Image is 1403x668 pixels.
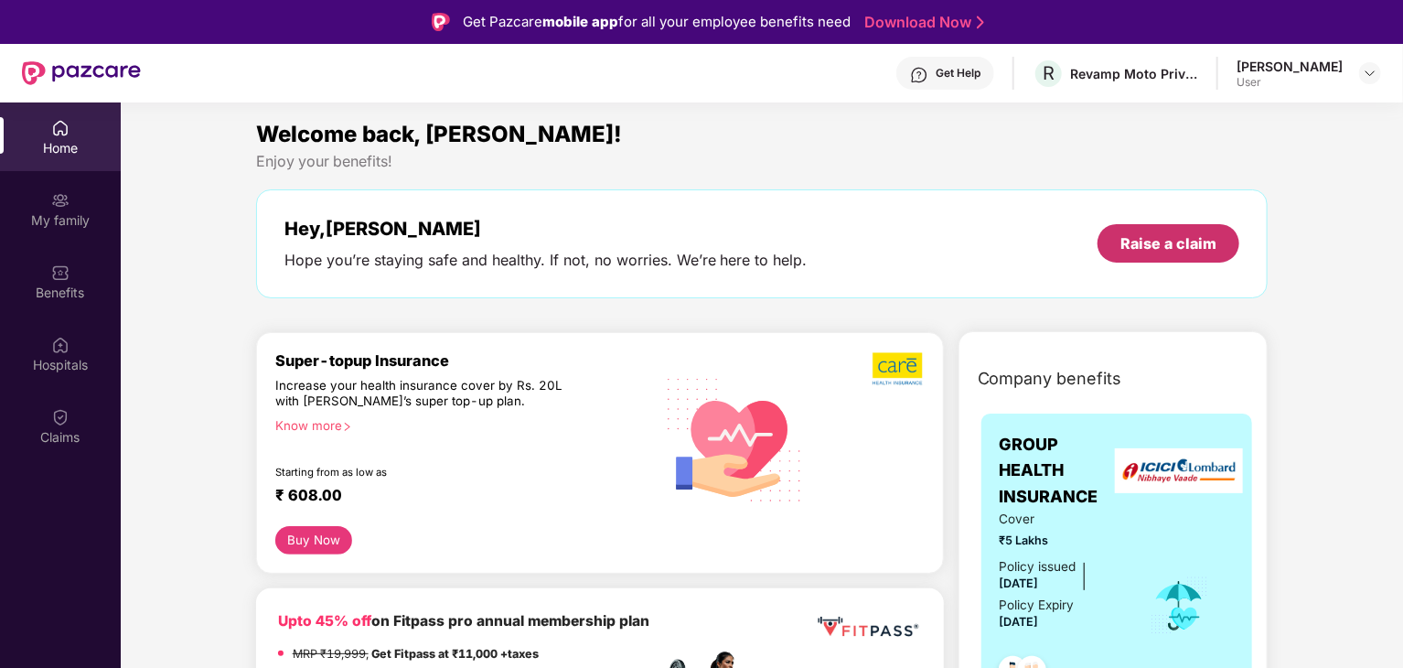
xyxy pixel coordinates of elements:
div: ₹ 608.00 [275,486,636,508]
img: svg+xml;base64,PHN2ZyBpZD0iSG9zcGl0YWxzIiB4bWxucz0iaHR0cDovL3d3dy53My5vcmcvMjAwMC9zdmciIHdpZHRoPS... [51,336,70,354]
div: Get Help [936,66,980,81]
img: svg+xml;base64,PHN2ZyBpZD0iSG9tZSIgeG1sbnM9Imh0dHA6Ly93d3cudzMub3JnLzIwMDAvc3ZnIiB3aWR0aD0iMjAiIG... [51,119,70,137]
div: Policy issued [1000,557,1076,576]
img: svg+xml;base64,PHN2ZyB3aWR0aD0iMjAiIGhlaWdodD0iMjAiIHZpZXdCb3g9IjAgMCAyMCAyMCIgZmlsbD0ibm9uZSIgeG... [51,191,70,210]
a: Download Now [864,13,979,32]
strong: Get Fitpass at ₹11,000 +taxes [371,647,539,661]
span: Cover [1000,510,1125,529]
div: User [1237,75,1343,90]
span: Welcome back, [PERSON_NAME]! [256,121,622,147]
img: icon [1150,576,1209,636]
div: [PERSON_NAME] [1237,58,1343,75]
div: Hey, [PERSON_NAME] [284,218,808,240]
div: Hope you’re staying safe and healthy. If not, no worries. We’re here to help. [284,251,808,270]
img: svg+xml;base64,PHN2ZyBpZD0iQmVuZWZpdHMiIHhtbG5zPSJodHRwOi8vd3d3LnczLm9yZy8yMDAwL3N2ZyIgd2lkdGg9Ij... [51,264,70,282]
span: R [1043,62,1055,84]
div: Get Pazcare for all your employee benefits need [463,11,851,33]
img: svg+xml;base64,PHN2ZyB4bWxucz0iaHR0cDovL3d3dy53My5vcmcvMjAwMC9zdmciIHhtbG5zOnhsaW5rPSJodHRwOi8vd3... [654,356,817,522]
img: insurerLogo [1115,448,1243,493]
div: Revamp Moto Private Limited [1070,65,1198,82]
img: New Pazcare Logo [22,61,141,85]
b: on Fitpass pro annual membership plan [278,612,649,630]
button: Buy Now [275,526,353,555]
div: Super-topup Insurance [275,351,654,370]
b: Upto 45% off [278,612,371,630]
div: Starting from as low as [275,466,576,479]
div: Policy Expiry [1000,596,1075,615]
img: fppp.png [814,610,921,644]
img: svg+xml;base64,PHN2ZyBpZD0iRHJvcGRvd24tMzJ4MzIiIHhtbG5zPSJodHRwOi8vd3d3LnczLm9yZy8yMDAwL3N2ZyIgd2... [1363,66,1377,81]
img: Stroke [977,13,984,32]
img: Logo [432,13,450,31]
span: [DATE] [1000,576,1039,590]
span: right [342,422,352,432]
del: MRP ₹19,999, [293,647,369,661]
div: Know more [275,418,643,431]
img: svg+xml;base64,PHN2ZyBpZD0iQ2xhaW0iIHhtbG5zPSJodHRwOi8vd3d3LnczLm9yZy8yMDAwL3N2ZyIgd2lkdGg9IjIwIi... [51,408,70,426]
span: Company benefits [978,366,1122,392]
div: Raise a claim [1120,233,1216,253]
img: svg+xml;base64,PHN2ZyBpZD0iSGVscC0zMngzMiIgeG1sbnM9Imh0dHA6Ly93d3cudzMub3JnLzIwMDAvc3ZnIiB3aWR0aD... [910,66,928,84]
div: Increase your health insurance cover by Rs. 20L with [PERSON_NAME]’s super top-up plan. [275,378,575,411]
span: ₹5 Lakhs [1000,532,1125,550]
span: GROUP HEALTH INSURANCE [1000,432,1125,510]
strong: mobile app [542,13,618,30]
div: Enjoy your benefits! [256,152,1269,171]
span: [DATE] [1000,615,1039,629]
img: b5dec4f62d2307b9de63beb79f102df3.png [873,351,925,386]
